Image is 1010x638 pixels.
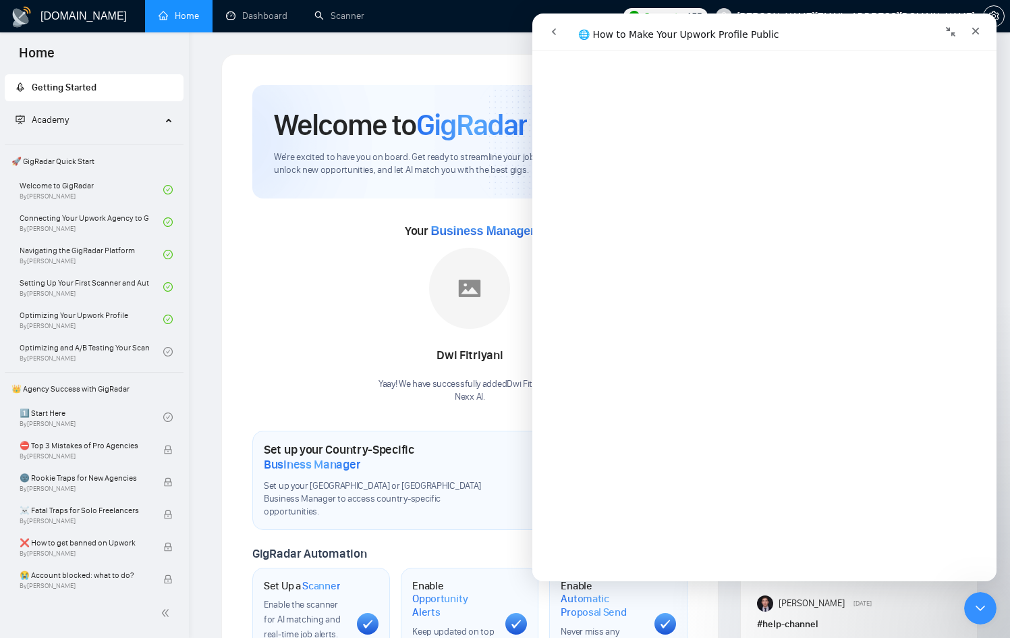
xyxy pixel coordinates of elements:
span: check-circle [163,347,173,356]
span: ⛔ Top 3 Mistakes of Pro Agencies [20,439,149,452]
img: Juan Peredo [757,595,773,612]
a: Connecting Your Upwork Agency to GigRadarBy[PERSON_NAME] [20,207,163,237]
span: GigRadar [416,107,527,143]
span: GigRadar Automation [252,546,366,561]
div: Yaay! We have successfully added Dwi Fitriyani to [378,378,561,404]
span: check-circle [163,413,173,422]
span: By [PERSON_NAME] [20,582,149,590]
span: Scanner [302,579,340,593]
span: rocket [16,82,25,92]
iframe: Intercom live chat [964,592,997,624]
a: Optimizing and A/B Testing Your Scanner for Better ResultsBy[PERSON_NAME] [20,337,163,367]
span: Getting Started [32,82,96,93]
a: Optimizing Your Upwork ProfileBy[PERSON_NAME] [20,304,163,334]
a: homeHome [159,10,199,22]
a: 1️⃣ Start HereBy[PERSON_NAME] [20,402,163,432]
span: Automatic Proposal Send [561,592,643,618]
span: fund-projection-screen [16,115,25,124]
span: 🚀 GigRadar Quick Start [6,148,182,175]
span: By [PERSON_NAME] [20,485,149,493]
span: 🌚 Rookie Traps for New Agencies [20,471,149,485]
span: user [719,11,729,21]
span: Opportunity Alerts [412,592,495,618]
span: ☠️ Fatal Traps for Solo Freelancers [20,504,149,517]
span: check-circle [163,217,173,227]
span: lock [163,510,173,519]
span: lock [163,575,173,584]
span: lock [163,542,173,552]
span: 😭 Account blocked: what to do? [20,568,149,582]
span: lock [163,445,173,454]
span: By [PERSON_NAME] [20,452,149,460]
span: Business Manager [430,224,534,238]
button: setting [983,5,1005,27]
a: Welcome to GigRadarBy[PERSON_NAME] [20,175,163,205]
div: Dwi Fitriyani [378,344,561,367]
span: check-circle [163,250,173,259]
span: Home [8,43,65,72]
span: Connects: [644,9,684,24]
h1: Set Up a [264,579,340,593]
img: placeholder.png [429,248,510,329]
h1: Set up your Country-Specific [264,442,486,472]
img: logo [11,6,32,28]
span: By [PERSON_NAME] [20,517,149,525]
li: Getting Started [5,74,184,101]
h1: Welcome to [274,107,527,143]
span: We're excited to have you on board. Get ready to streamline your job search, unlock new opportuni... [274,151,577,177]
a: dashboardDashboard [226,10,287,22]
span: Business Manager [264,457,360,472]
a: searchScanner [314,10,364,22]
span: [PERSON_NAME] [779,596,845,611]
span: double-left [161,606,174,620]
p: Nexx AI . [378,391,561,404]
span: Academy [32,114,69,126]
img: upwork-logo.png [629,11,640,22]
span: Academy [16,114,69,126]
span: check-circle [163,315,173,324]
span: check-circle [163,185,173,194]
a: Navigating the GigRadar PlatformBy[PERSON_NAME] [20,240,163,269]
h1: Enable [561,579,643,619]
span: By [PERSON_NAME] [20,550,149,558]
a: Setting Up Your First Scanner and Auto-BidderBy[PERSON_NAME] [20,272,163,302]
span: setting [984,11,1004,22]
iframe: Intercom live chat [532,14,997,581]
h1: # help-channel [757,617,961,632]
span: lock [163,477,173,487]
h1: Enable [412,579,495,619]
span: ❌ How to get banned on Upwork [20,536,149,550]
span: 👑 Agency Success with GigRadar [6,375,182,402]
span: [DATE] [853,597,872,610]
span: Your [405,223,535,238]
a: setting [983,11,1005,22]
span: Set up your [GEOGRAPHIC_DATA] or [GEOGRAPHIC_DATA] Business Manager to access country-specific op... [264,480,486,519]
span: 155 [687,9,702,24]
span: check-circle [163,282,173,292]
